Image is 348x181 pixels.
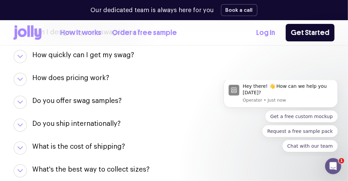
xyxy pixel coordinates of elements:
[32,165,150,174] button: What's the best way to collect sizes?
[60,27,101,38] a: How it works
[214,80,348,156] iframe: Intercom notifications message
[29,3,119,16] div: Message content
[256,27,275,38] a: Log In
[29,3,119,16] div: Hey there! 👋 How can we help you [DATE]?
[339,158,344,164] span: 1
[32,142,125,151] button: What is the cost of shipping?
[91,6,214,15] p: Our dedicated team is always here for you
[69,60,124,72] button: Quick reply: Chat with our team
[221,4,258,16] button: Book a call
[325,158,341,174] iframe: Intercom live chat
[32,73,109,83] button: How does pricing work?
[32,50,134,60] button: How quickly can I get my swag?
[10,30,124,72] div: Quick reply options
[32,119,121,129] button: Do you ship internationally?
[29,17,119,23] p: Message from Operator, sent Just now
[286,24,335,41] a: Get Started
[32,96,122,106] button: Do you offer swag samples?
[112,27,177,38] a: Order a free sample
[15,4,26,15] img: Profile image for Operator
[52,30,124,42] button: Quick reply: Get a free custom mockup
[49,45,124,57] button: Quick reply: Request a free sample pack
